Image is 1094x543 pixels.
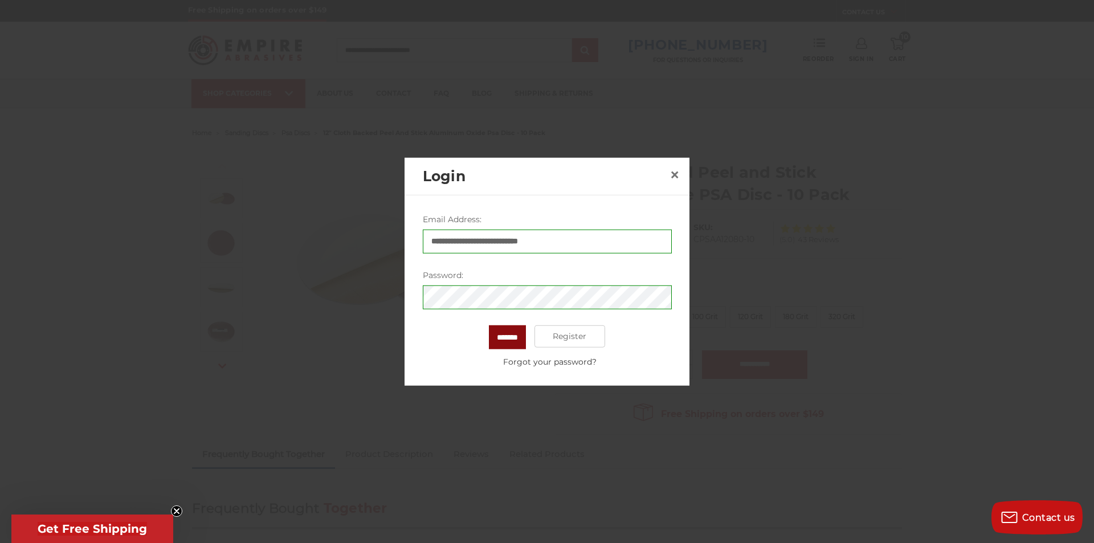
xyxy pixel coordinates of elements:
[38,522,147,536] span: Get Free Shipping
[423,269,672,281] label: Password:
[11,515,173,543] div: Get Free ShippingClose teaser
[428,356,671,368] a: Forgot your password?
[666,166,684,184] a: Close
[423,213,672,225] label: Email Address:
[171,505,182,517] button: Close teaser
[534,325,606,348] a: Register
[1022,512,1075,523] span: Contact us
[423,165,666,187] h2: Login
[670,164,680,186] span: ×
[991,500,1083,534] button: Contact us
